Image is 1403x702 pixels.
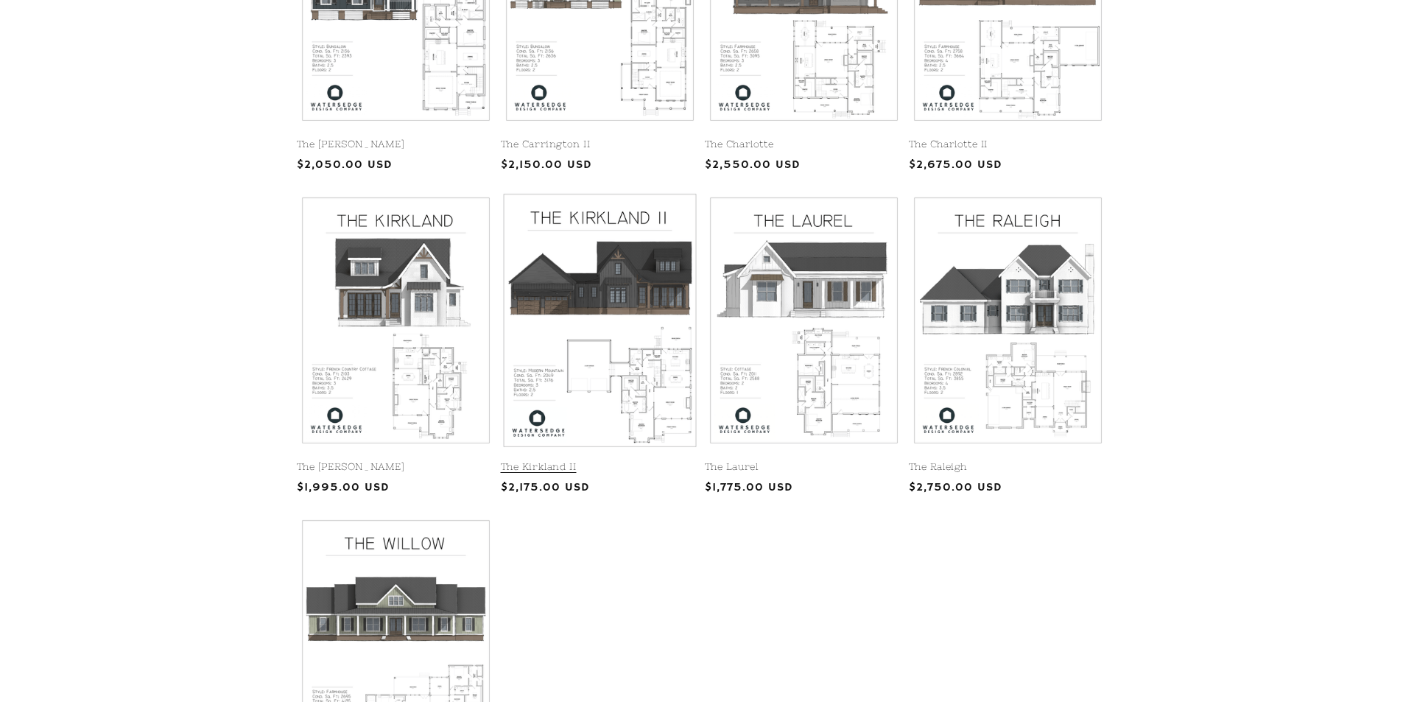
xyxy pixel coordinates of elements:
a: The Raleigh [909,461,1107,474]
a: The [PERSON_NAME] [297,138,495,151]
a: The Carrington II [501,138,699,151]
a: The Laurel [705,461,903,474]
a: The Charlotte II [909,138,1107,151]
a: The Charlotte [705,138,903,151]
a: The [PERSON_NAME] [297,461,495,474]
a: The Kirkland II [501,461,699,474]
